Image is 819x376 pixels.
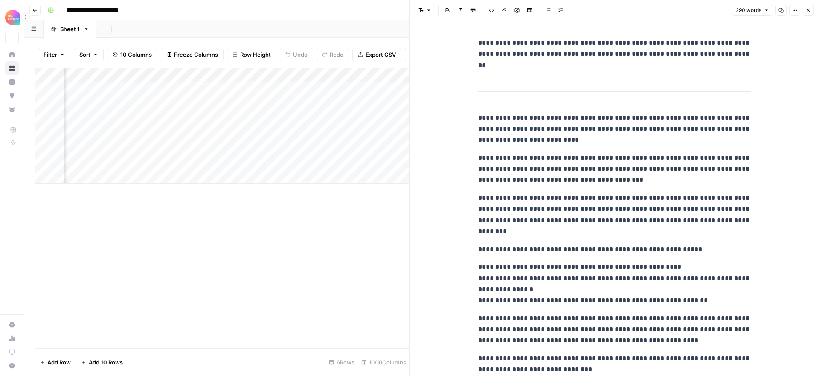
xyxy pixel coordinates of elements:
a: Browse [5,61,19,75]
button: Filter [38,48,70,61]
span: Freeze Columns [174,50,218,59]
div: Sheet 1 [60,25,80,33]
button: Row Height [227,48,276,61]
span: Add 10 Rows [89,358,123,367]
a: Opportunities [5,89,19,102]
button: Sort [74,48,104,61]
span: Undo [293,50,308,59]
span: Sort [79,50,90,59]
span: Export CSV [366,50,396,59]
a: Insights [5,75,19,89]
button: Undo [280,48,313,61]
a: Your Data [5,102,19,116]
span: 290 words [736,6,761,14]
button: Help + Support [5,359,19,373]
button: Add 10 Rows [76,356,128,369]
div: 6 Rows [325,356,358,369]
span: Row Height [240,50,271,59]
div: 10/10 Columns [358,356,409,369]
button: Add Row [35,356,76,369]
img: Alliance Logo [5,10,20,25]
span: Filter [44,50,57,59]
a: Home [5,48,19,61]
span: 10 Columns [120,50,152,59]
button: 290 words [732,5,773,16]
button: Redo [317,48,349,61]
button: 10 Columns [107,48,157,61]
button: Freeze Columns [161,48,224,61]
a: Settings [5,318,19,332]
span: Add Row [47,358,71,367]
button: Workspace: Alliance [5,7,19,28]
a: Usage [5,332,19,345]
span: Redo [330,50,343,59]
button: Export CSV [352,48,401,61]
a: Learning Hub [5,345,19,359]
a: Sheet 1 [44,20,96,38]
